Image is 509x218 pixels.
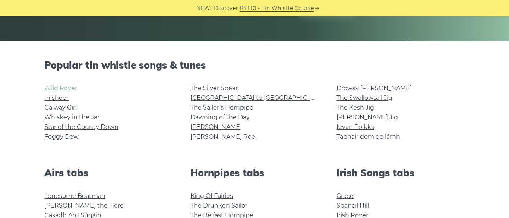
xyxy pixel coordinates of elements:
[44,133,79,140] a: Foggy Dew
[190,114,250,121] a: Dawning of the Day
[336,133,400,140] a: Tabhair dom do lámh
[190,94,328,101] a: [GEOGRAPHIC_DATA] to [GEOGRAPHIC_DATA]
[336,167,465,178] h2: Irish Songs tabs
[196,4,212,13] span: NEW:
[214,4,238,13] span: Discover
[44,59,465,71] h2: Popular tin whistle songs & tunes
[190,192,233,199] a: King Of Fairies
[190,123,242,130] a: [PERSON_NAME]
[190,133,257,140] a: [PERSON_NAME] Reel
[240,4,314,13] a: PST10 - Tin Whistle Course
[44,123,118,130] a: Star of the County Down
[190,167,319,178] h2: Hornpipes tabs
[44,85,77,92] a: Wild Rover
[336,192,354,199] a: Grace
[44,202,124,209] a: [PERSON_NAME] the Hero
[190,85,238,92] a: The Silver Spear
[44,192,105,199] a: Lonesome Boatman
[336,114,398,121] a: [PERSON_NAME] Jig
[44,114,99,121] a: Whiskey in the Jar
[44,167,173,178] h2: Airs tabs
[336,202,369,209] a: Spancil Hill
[336,94,392,101] a: The Swallowtail Jig
[336,123,374,130] a: Ievan Polkka
[336,85,412,92] a: Drowsy [PERSON_NAME]
[190,104,253,111] a: The Sailor’s Hornpipe
[190,202,247,209] a: The Drunken Sailor
[336,104,374,111] a: The Kesh Jig
[44,94,69,101] a: Inisheer
[44,104,77,111] a: Galway Girl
